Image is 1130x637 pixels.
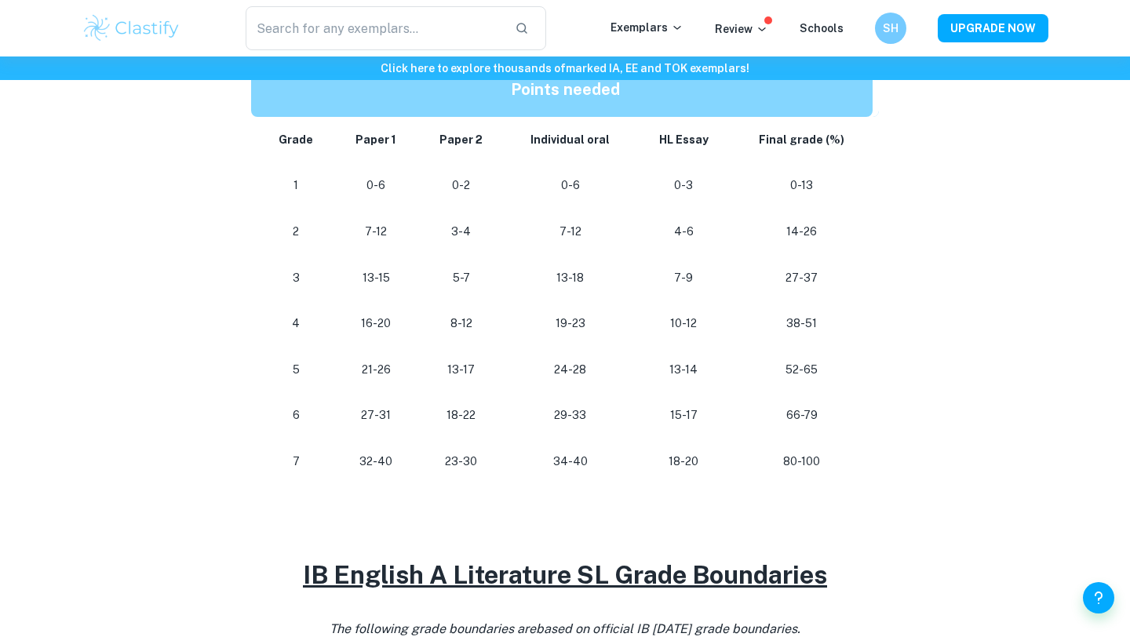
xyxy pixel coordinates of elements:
p: 7-9 [649,268,718,289]
p: 0-6 [517,175,624,196]
strong: Individual oral [530,133,610,146]
h6: SH [882,20,900,37]
p: 13-15 [347,268,405,289]
u: IB English A Literature SL Grade Boundaries [303,560,827,589]
p: 13-14 [649,359,718,380]
p: 27-37 [743,268,860,289]
p: 29-33 [517,405,624,426]
strong: Points needed [511,80,620,99]
img: Clastify logo [82,13,181,44]
p: 3 [270,268,322,289]
p: 15-17 [649,405,718,426]
p: 7-12 [347,221,405,242]
p: 24-28 [517,359,624,380]
button: UPGRADE NOW [938,14,1048,42]
p: 18-22 [431,405,492,426]
p: 80-100 [743,451,860,472]
p: 27-31 [347,405,405,426]
strong: Paper 2 [439,133,483,146]
strong: Final grade (%) [759,133,844,146]
p: 10-12 [649,313,718,334]
p: 6 [270,405,322,426]
p: 3-4 [431,221,492,242]
p: 34-40 [517,451,624,472]
a: Schools [800,22,844,35]
input: Search for any exemplars... [246,6,502,50]
strong: HL Essay [659,133,709,146]
i: The following grade boundaries are [330,621,800,636]
p: 1 [270,175,322,196]
p: 7 [270,451,322,472]
h6: Click here to explore thousands of marked IA, EE and TOK exemplars ! [3,60,1127,77]
p: 16-20 [347,313,405,334]
button: Help and Feedback [1083,582,1114,613]
p: 5 [270,359,322,380]
p: 0-2 [431,175,492,196]
p: 4-6 [649,221,718,242]
p: 5-7 [431,268,492,289]
p: 0-13 [743,175,860,196]
p: 32-40 [347,451,405,472]
p: 13-18 [517,268,624,289]
p: Exemplars [611,19,683,36]
span: based on official IB [DATE] grade boundaries. [536,621,800,636]
p: 23-30 [431,451,492,472]
p: 52-65 [743,359,860,380]
p: 14-26 [743,221,860,242]
p: 21-26 [347,359,405,380]
strong: Paper 1 [355,133,396,146]
p: 2 [270,221,322,242]
strong: Grade [279,133,313,146]
p: 18-20 [649,451,718,472]
p: 19-23 [517,313,624,334]
p: 0-3 [649,175,718,196]
p: Review [715,20,768,38]
p: 13-17 [431,359,492,380]
p: 66-79 [743,405,860,426]
p: 8-12 [431,313,492,334]
p: 38-51 [743,313,860,334]
p: 0-6 [347,175,405,196]
p: 4 [270,313,322,334]
p: 7-12 [517,221,624,242]
button: SH [875,13,906,44]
